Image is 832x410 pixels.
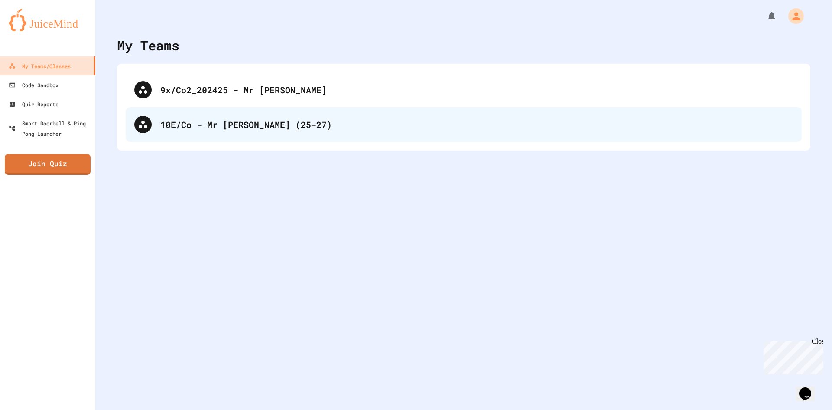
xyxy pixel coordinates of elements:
img: logo-orange.svg [9,9,87,31]
iframe: chat widget [760,338,823,374]
div: 9x/Co2_202425 - Mr [PERSON_NAME] [160,83,793,96]
div: Smart Doorbell & Ping Pong Launcher [9,118,92,139]
div: My Account [779,6,806,26]
div: Quiz Reports [9,99,58,109]
div: Code Sandbox [9,80,58,90]
div: Chat with us now!Close [3,3,60,55]
div: My Teams/Classes [9,61,71,71]
div: 9x/Co2_202425 - Mr [PERSON_NAME] [126,72,802,107]
div: 10E/Co - Mr [PERSON_NAME] (25-27) [126,107,802,142]
div: My Teams [117,36,179,55]
a: Join Quiz [5,154,91,175]
div: 10E/Co - Mr [PERSON_NAME] (25-27) [160,118,793,131]
iframe: chat widget [796,375,823,401]
div: My Notifications [751,9,779,23]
